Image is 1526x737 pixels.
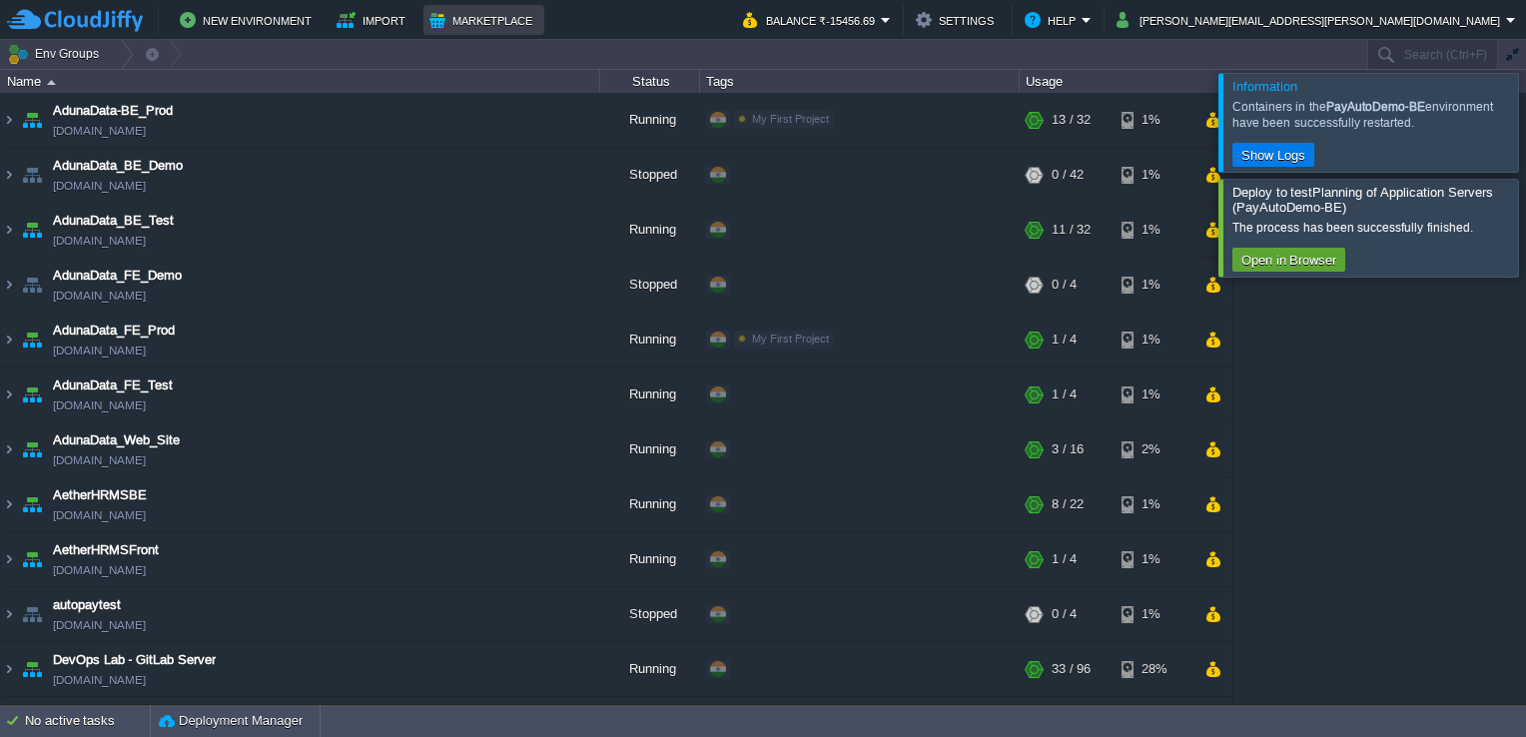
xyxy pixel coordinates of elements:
[1052,203,1091,257] div: 11 / 32
[1052,532,1077,586] div: 1 / 4
[25,705,150,737] div: No active tasks
[1052,148,1084,202] div: 0 / 42
[53,450,146,470] a: [DOMAIN_NAME]
[47,80,56,85] img: AMDAwAAAACH5BAEAAAAALAAAAAABAAEAAAICRAEAOw==
[18,368,46,421] img: AMDAwAAAACH5BAEAAAAALAAAAAABAAEAAAICRAEAOw==
[601,70,699,93] div: Status
[1052,422,1084,476] div: 3 / 16
[1,313,17,367] img: AMDAwAAAACH5BAEAAAAALAAAAAABAAEAAAICRAEAOw==
[1,532,17,586] img: AMDAwAAAACH5BAEAAAAALAAAAAABAAEAAAICRAEAOw==
[53,341,146,361] a: [DOMAIN_NAME]
[53,211,174,231] a: AdunaData_BE_Test
[1326,100,1425,114] b: PayAutoDemo-BE
[1052,313,1077,367] div: 1 / 4
[600,642,700,696] div: Running
[18,477,46,531] img: AMDAwAAAACH5BAEAAAAALAAAAAABAAEAAAICRAEAOw==
[600,422,700,476] div: Running
[743,8,881,32] button: Balance ₹-15456.69
[429,8,538,32] button: Marketplace
[1232,79,1297,94] span: Information
[18,203,46,257] img: AMDAwAAAACH5BAEAAAAALAAAAAABAAEAAAICRAEAOw==
[1122,258,1186,312] div: 1%
[1,642,17,696] img: AMDAwAAAACH5BAEAAAAALAAAAAABAAEAAAICRAEAOw==
[53,101,173,121] a: AdunaData-BE_Prod
[1,203,17,257] img: AMDAwAAAACH5BAEAAAAALAAAAAABAAEAAAICRAEAOw==
[1122,93,1186,147] div: 1%
[53,670,146,690] a: [DOMAIN_NAME]
[53,156,183,176] span: AdunaData_BE_Demo
[1052,642,1091,696] div: 33 / 96
[1,93,17,147] img: AMDAwAAAACH5BAEAAAAALAAAAAABAAEAAAICRAEAOw==
[18,642,46,696] img: AMDAwAAAACH5BAEAAAAALAAAAAABAAEAAAICRAEAOw==
[1232,99,1513,131] div: Containers in the environment have been successfully restarted.
[1,148,17,202] img: AMDAwAAAACH5BAEAAAAALAAAAAABAAEAAAICRAEAOw==
[53,505,146,525] a: [DOMAIN_NAME]
[1122,422,1186,476] div: 2%
[53,485,147,505] a: AetherHRMSBE
[53,615,146,635] a: [DOMAIN_NAME]
[1442,657,1506,717] iframe: chat widget
[1122,532,1186,586] div: 1%
[1025,8,1082,32] button: Help
[752,113,829,125] span: My First Project
[53,375,173,395] a: AdunaData_FE_Test
[600,477,700,531] div: Running
[1052,477,1084,531] div: 8 / 22
[1122,203,1186,257] div: 1%
[1117,8,1506,32] button: [PERSON_NAME][EMAIL_ADDRESS][PERSON_NAME][DOMAIN_NAME]
[53,321,175,341] span: AdunaData_FE_Prod
[1052,368,1077,421] div: 1 / 4
[600,368,700,421] div: Running
[600,148,700,202] div: Stopped
[18,313,46,367] img: AMDAwAAAACH5BAEAAAAALAAAAAABAAEAAAICRAEAOw==
[53,286,146,306] a: [DOMAIN_NAME]
[7,40,106,68] button: Env Groups
[1122,368,1186,421] div: 1%
[1052,258,1077,312] div: 0 / 4
[1232,185,1493,215] span: Deploy to testPlanning of Application Servers (PayAutoDemo-BE)
[53,176,146,196] a: [DOMAIN_NAME]
[180,8,318,32] button: New Environment
[1052,93,1091,147] div: 13 / 32
[1122,313,1186,367] div: 1%
[18,258,46,312] img: AMDAwAAAACH5BAEAAAAALAAAAAABAAEAAAICRAEAOw==
[53,121,146,141] a: [DOMAIN_NAME]
[53,430,180,450] a: AdunaData_Web_Site
[600,587,700,641] div: Stopped
[752,333,829,345] span: My First Project
[53,266,182,286] a: AdunaData_FE_Demo
[1,477,17,531] img: AMDAwAAAACH5BAEAAAAALAAAAAABAAEAAAICRAEAOw==
[53,595,121,615] a: autopaytest
[1235,251,1342,269] button: Open in Browser
[53,650,216,670] a: DevOps Lab - GitLab Server
[18,93,46,147] img: AMDAwAAAACH5BAEAAAAALAAAAAABAAEAAAICRAEAOw==
[7,8,143,33] img: CloudJiffy
[1235,146,1311,164] button: Show Logs
[1,587,17,641] img: AMDAwAAAACH5BAEAAAAALAAAAAABAAEAAAICRAEAOw==
[600,313,700,367] div: Running
[701,70,1019,93] div: Tags
[1122,587,1186,641] div: 1%
[1,258,17,312] img: AMDAwAAAACH5BAEAAAAALAAAAAABAAEAAAICRAEAOw==
[1122,477,1186,531] div: 1%
[53,560,146,580] a: [DOMAIN_NAME]
[1122,148,1186,202] div: 1%
[53,540,159,560] a: AetherHRMSFront
[1021,70,1231,93] div: Usage
[1,422,17,476] img: AMDAwAAAACH5BAEAAAAALAAAAAABAAEAAAICRAEAOw==
[1122,642,1186,696] div: 28%
[18,532,46,586] img: AMDAwAAAACH5BAEAAAAALAAAAAABAAEAAAICRAEAOw==
[337,8,411,32] button: Import
[1052,587,1077,641] div: 0 / 4
[1232,220,1513,236] div: The process has been successfully finished.
[18,422,46,476] img: AMDAwAAAACH5BAEAAAAALAAAAAABAAEAAAICRAEAOw==
[53,395,146,415] a: [DOMAIN_NAME]
[159,711,303,731] button: Deployment Manager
